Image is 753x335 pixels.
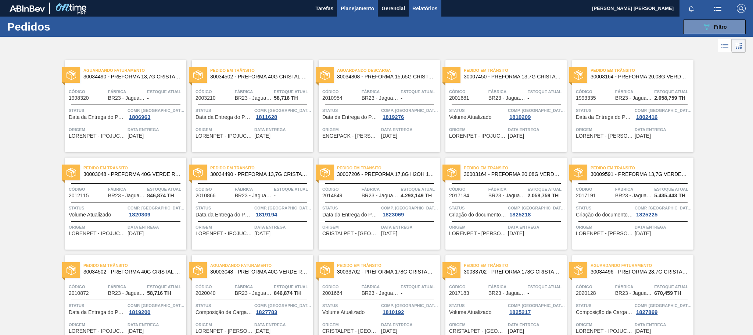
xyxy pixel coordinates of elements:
span: Código [69,283,106,290]
span: Comp. Carga [508,204,565,212]
a: statusAguardando Faturamento30034490 - PREFORMA 13,7G CRISTAL 60% RECCódigo1998320FábricaBR23 - J... [60,60,186,152]
div: 1810209 [508,114,532,120]
span: Comp. Carga [508,302,565,309]
span: BR23 - Jaguariúna [615,193,652,198]
span: Status [196,107,252,114]
div: 1827869 [635,309,659,315]
span: Origem [322,126,379,133]
span: LORENPET - IPOJUCA (PE) [69,328,126,334]
a: statusPedido em Trânsito30007450 - PREFORMA 13,7G CRISTAL 40% RECICLADACódigo2001681FábricaBR23 -... [440,60,567,152]
span: LORENPET - IPOJUCA (PE) [196,231,252,236]
span: Fábrica [488,283,526,290]
span: Comp. Carga [635,107,692,114]
span: Fábrica [108,88,146,95]
span: 30003048 - PREFORMA 40G VERDE RECICLADA [210,269,307,275]
span: LORENPET - IPOJUCA (PE) [196,133,252,139]
span: Estoque atual [147,186,184,193]
span: Estoque atual [527,186,565,193]
span: Comp. Carga [381,107,438,114]
span: BR23 - Jaguariúna [488,193,525,198]
img: status [574,168,583,177]
a: Comp. [GEOGRAPHIC_DATA]1819194 [254,204,311,218]
span: CRISTALPET - CABO DE SANTO AGOSTINHO (PE) [322,328,379,334]
span: Estoque atual [654,88,692,95]
span: Código [576,88,613,95]
span: Aguardando Faturamento [83,67,186,74]
span: Estoque atual [147,88,184,95]
span: Status [449,204,506,212]
span: Data da Entrega do Pedido Atrasada [69,310,126,315]
span: Composição de Carga Aceita [576,310,633,315]
span: Comp. Carga [128,107,184,114]
span: LORENPET - IPOJUCA (PE) [69,231,126,236]
span: 5.435,443 TH [654,193,685,198]
span: BR23 - Jaguariúna [362,193,398,198]
span: Status [196,302,252,309]
span: Fábrica [362,88,399,95]
span: Data entrega [254,223,311,231]
span: Origem [196,321,252,328]
a: Comp. [GEOGRAPHIC_DATA]1810192 [381,302,438,315]
span: LORENPET - IPOJUCA (PE) [449,133,506,139]
span: BR23 - Jaguariúna [235,193,272,198]
span: Pedido em Trânsito [464,164,567,172]
span: Volume Atualizado [449,114,491,120]
a: statusPedido em Trânsito30009591 - PREFORMA 13,7G VERDE RECICLADACódigo2017191FábricaBR23 - Jagua... [567,158,693,250]
span: 2.058,759 TH [527,193,559,198]
span: Fábrica [615,88,653,95]
span: Fábrica [362,283,399,290]
span: Pedido em Trânsito [210,164,313,172]
a: Comp. [GEOGRAPHIC_DATA]1827869 [635,302,692,315]
span: LORENPET - IPOJUCA (PE) [576,328,633,334]
span: 30034502 - PREFORMA 40G CRISTAL 60% REC [210,74,307,80]
span: Pedido em Trânsito [591,67,693,74]
span: Pedido em Trânsito [83,262,186,269]
span: Código [69,88,106,95]
span: Data entrega [508,223,565,231]
span: Fábrica [235,186,272,193]
span: Data da Entrega do Pedido Atrasada [69,114,126,120]
img: status [320,265,330,275]
span: Estoque atual [147,283,184,290]
span: LORENPET - DUQUE DE CAXIAS (RJ) [576,133,633,139]
div: 1811628 [254,114,279,120]
span: - [401,290,402,296]
span: Comp. Carga [635,204,692,212]
span: ENGEPACK - SIMÕES FILHO (BA) [322,133,379,139]
div: 1802416 [635,114,659,120]
span: BR23 - Jaguariúna [108,193,145,198]
span: 2012115 [69,193,89,198]
span: Código [449,88,487,95]
span: Data entrega [635,223,692,231]
span: Filtro [714,24,727,30]
span: 03/09/2025 [508,231,524,236]
span: 30007450 - PREFORMA 13,7G CRISTAL 40% RECICLADA [464,74,561,80]
span: Gerencial [381,4,405,13]
span: Volume Atualizado [69,212,111,218]
span: Estoque atual [274,186,311,193]
span: - [527,95,529,101]
a: Comp. [GEOGRAPHIC_DATA]1823069 [381,204,438,218]
span: Pedido em Trânsito [464,262,567,269]
span: Data da Entrega do Pedido Atrasada [576,114,633,120]
span: Status [69,204,126,212]
span: Comp. Carga [381,204,438,212]
span: - [274,193,276,198]
span: 30034496 - PREFORMA 28,7G CRISTAL 60% REC [591,269,688,275]
span: Estoque atual [401,283,438,290]
a: Comp. [GEOGRAPHIC_DATA]1819200 [128,302,184,315]
div: 1827783 [254,309,279,315]
div: 1819200 [128,309,152,315]
span: Status [576,302,633,309]
span: 02/09/2025 [254,133,270,139]
span: Fábrica [488,88,526,95]
a: statusPedido em Trânsito30007206 - PREFORMA 17,8G H2OH 100% RECICLADACódigo2014849FábricaBR23 - J... [313,158,440,250]
span: 08/09/2025 [508,328,524,334]
span: Data entrega [508,321,565,328]
span: 30007206 - PREFORMA 17,8G H2OH 100% RECICLADA [337,172,434,177]
span: 30003164 - PREFORMA 20,08G VERDE RECICLADA [464,172,561,177]
span: Pedido em Trânsito [337,164,440,172]
img: status [193,70,203,80]
span: Composição de Carga Aceita [196,310,252,315]
span: 58,716 TH [274,95,298,101]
